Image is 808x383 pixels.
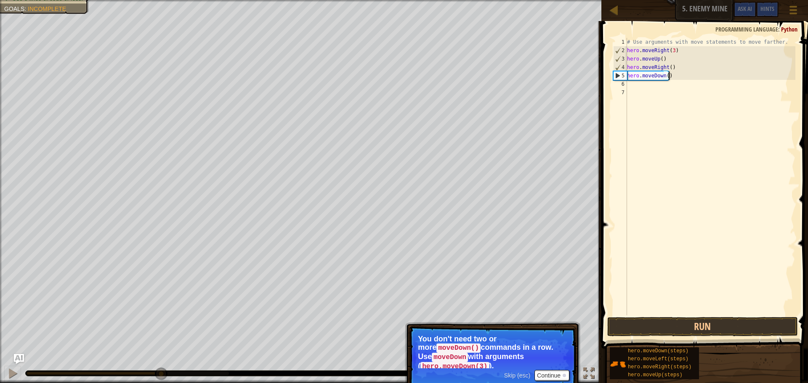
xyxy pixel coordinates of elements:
[778,25,781,33] span: :
[614,63,627,71] div: 4
[432,353,468,362] code: moveDown
[534,370,569,381] button: Continue
[4,5,24,12] span: Goals
[628,364,691,370] span: hero.moveRight(steps)
[614,71,627,80] div: 5
[418,335,567,368] p: You don't need two or more commands in a row. Use with arguments ( ).
[28,5,66,12] span: Incomplete
[628,356,688,362] span: hero.moveLeft(steps)
[613,88,627,97] div: 7
[628,372,683,378] span: hero.moveUp(steps)
[436,343,481,353] code: moveDown()
[610,356,626,372] img: portrait.png
[781,25,797,33] span: Python
[504,372,530,379] span: Skip (esc)
[783,2,804,21] button: Show game menu
[738,5,752,13] span: Ask AI
[613,38,627,46] div: 1
[734,2,756,17] button: Ask AI
[607,317,798,336] button: Run
[14,354,24,364] button: Ask AI
[420,362,489,371] code: hero.moveDown(3)
[628,348,688,354] span: hero.moveDown(steps)
[24,5,28,12] span: :
[760,5,774,13] span: Hints
[614,46,627,55] div: 2
[715,25,778,33] span: Programming language
[614,55,627,63] div: 3
[613,80,627,88] div: 6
